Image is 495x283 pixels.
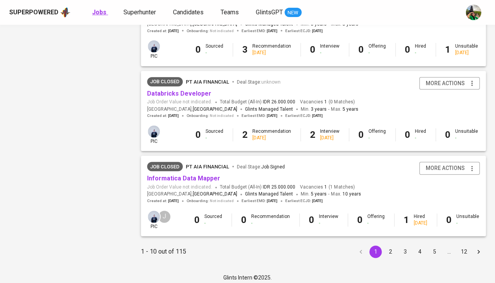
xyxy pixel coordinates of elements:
span: Earliest ECJD : [285,198,323,204]
span: Superhunter [123,9,156,16]
div: Recommendation [252,43,291,56]
div: [DATE] [414,220,427,226]
span: Vacancies ( 0 Matches ) [300,99,355,105]
span: Onboarding : [187,28,234,34]
div: Hired [414,213,427,226]
span: Earliest ECJD : [285,28,323,34]
b: 1 [445,44,450,55]
div: Recommendation [252,128,291,141]
div: Sourced [206,128,223,141]
div: - [320,50,339,56]
b: 0 [195,129,201,140]
button: Go to page 4 [413,245,426,258]
div: [DATE] [320,135,339,141]
span: Max. [331,21,358,27]
b: 0 [358,129,364,140]
span: Onboarding : [187,113,234,118]
b: 0 [405,129,410,140]
span: NEW [284,9,301,17]
span: [DATE] [267,198,277,204]
div: - [319,220,338,226]
span: Candidates [173,9,204,16]
div: [DATE] [252,50,291,56]
span: Glints Managed Talent [245,21,293,27]
span: 3 years [311,106,327,112]
span: Job Closed [147,78,183,86]
div: - [204,220,222,226]
div: Offering [368,43,386,56]
span: Vacancies ( 1 Matches ) [300,184,355,190]
span: 1 [323,99,327,105]
span: more actions [425,79,464,88]
a: Jobs [92,8,108,17]
div: Job already placed by Glints [147,162,183,171]
div: - [368,50,386,56]
div: - [456,220,479,226]
span: 3 years [311,21,327,27]
span: unknown [261,79,281,85]
span: [DATE] [168,113,179,118]
span: Glints Managed Talent [245,106,293,112]
div: Unsuitable [456,213,479,226]
a: Teams [221,8,240,17]
div: Unsuitable [455,128,478,141]
span: Glints Managed Talent [245,191,293,197]
div: - [415,135,426,141]
span: 1 [323,184,327,190]
b: 0 [309,214,314,225]
div: Offering [367,213,385,226]
span: [DATE] [312,198,323,204]
div: - [415,50,426,56]
span: - [328,190,329,198]
span: IDR 26.000.000 [263,99,295,105]
span: Total Budget (All-In) [220,99,295,105]
a: Superhunter [123,8,158,17]
span: Onboarding : [187,198,234,204]
div: pic [147,39,161,60]
b: 0 [241,214,247,225]
span: PT AIA FINANCIAL [186,164,229,170]
span: Max. [331,106,358,112]
span: [GEOGRAPHIC_DATA] [193,106,237,113]
button: more actions [419,162,480,175]
div: - [455,135,478,141]
span: Created at : [147,198,179,204]
span: Job Signed [261,164,285,170]
span: Total Budget (All-In) [220,184,295,190]
span: 10 years [342,191,361,197]
b: 0 [446,214,452,225]
span: Earliest ECJD : [285,113,323,118]
span: [DATE] [168,28,179,34]
div: Client changed hiring focus to other job openings, Client shifted their priority to Informatica. [147,77,183,86]
b: Jobs [92,9,106,16]
div: [DATE] [455,50,478,56]
button: Go to next page [472,245,485,258]
button: page 1 [369,245,382,258]
nav: pagination navigation [353,245,486,258]
span: Job Order Value not indicated. [147,184,212,190]
b: 0 [194,214,200,225]
img: app logo [60,7,70,18]
span: Not indicated [210,113,234,118]
span: Min. [301,106,327,112]
span: Teams [221,9,239,16]
b: 2 [310,129,315,140]
img: annisa@glints.com [148,125,160,137]
img: annisa@glints.com [148,40,160,52]
span: Earliest EMD : [242,28,277,34]
span: Job Order Value not indicated. [147,99,212,105]
span: Deal Stage : [237,164,285,170]
div: [DATE] [252,135,291,141]
span: Deal Stage : [237,79,281,85]
div: J [158,210,171,223]
div: Offering [368,128,386,141]
div: Interview [319,213,338,226]
p: 1 - 10 out of 115 [141,247,186,256]
span: 5 years [342,21,358,27]
span: [GEOGRAPHIC_DATA] , [147,190,237,198]
b: 0 [310,44,315,55]
button: Go to page 2 [384,245,396,258]
span: [DATE] [267,28,277,34]
div: - [206,50,223,56]
div: Unsuitable [455,43,478,56]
